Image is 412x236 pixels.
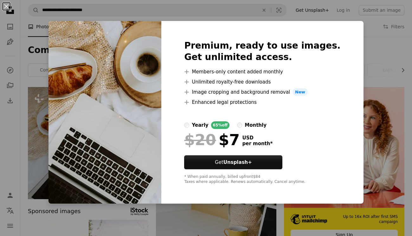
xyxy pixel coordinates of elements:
[242,135,273,141] span: USD
[184,123,189,128] input: yearly65%off
[192,121,208,129] div: yearly
[293,88,308,96] span: New
[184,40,340,63] h2: Premium, ready to use images. Get unlimited access.
[184,78,340,86] li: Unlimited royalty-free downloads
[211,121,230,129] div: 65% off
[184,98,340,106] li: Enhanced legal protections
[223,159,252,165] strong: Unsplash+
[184,88,340,96] li: Image cropping and background removal
[48,21,161,204] img: premium_photo-1723575655493-2345b472cc87
[245,121,267,129] div: monthly
[184,68,340,76] li: Members-only content added monthly
[184,131,216,148] span: $20
[237,123,242,128] input: monthly
[184,131,240,148] div: $7
[184,155,282,169] button: GetUnsplash+
[242,141,273,146] span: per month *
[184,174,340,185] div: * When paid annually, billed upfront $84 Taxes where applicable. Renews automatically. Cancel any...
